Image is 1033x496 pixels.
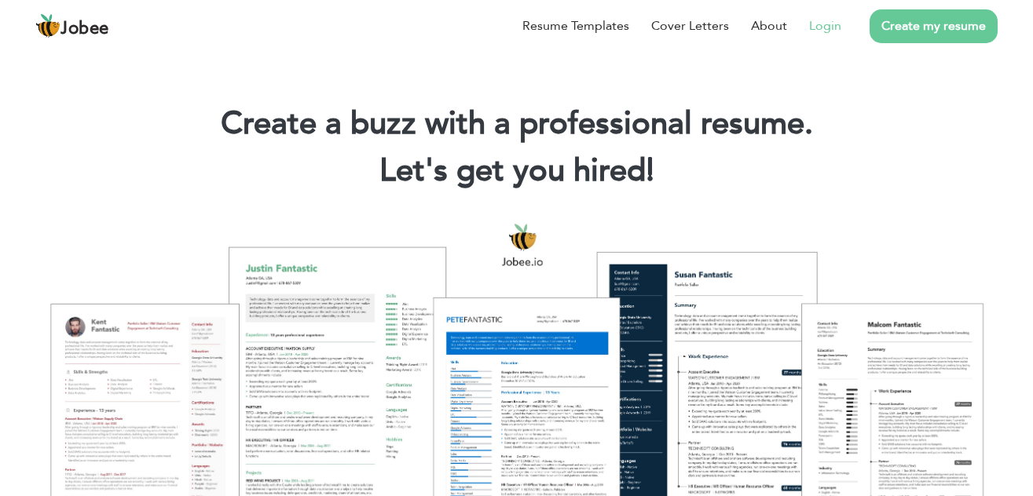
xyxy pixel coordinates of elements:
[35,13,60,38] img: jobee.io
[24,104,1009,144] h1: Create a buzz with a professional resume.
[522,16,629,35] a: Resume Templates
[647,149,654,192] span: |
[651,16,729,35] a: Cover Letters
[870,9,998,43] a: Create my resume
[809,16,841,35] a: Login
[35,13,109,38] a: Jobee
[456,149,654,192] span: get you hired!
[751,16,787,35] a: About
[60,20,109,38] span: Jobee
[24,151,1009,191] h2: Let's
